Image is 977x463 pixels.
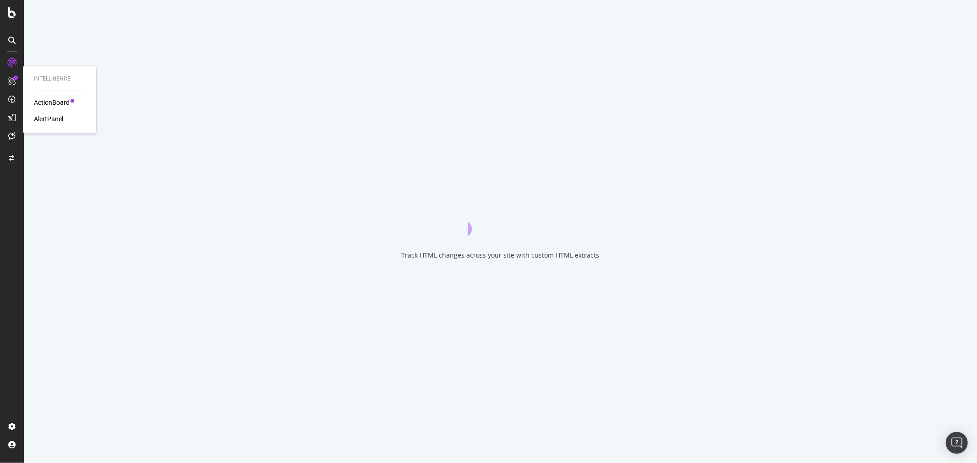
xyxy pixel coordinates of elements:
[468,203,534,236] div: animation
[34,115,63,124] a: AlertPanel
[34,98,70,108] a: ActionBoard
[946,432,968,454] div: Open Intercom Messenger
[402,251,600,260] div: Track HTML changes across your site with custom HTML extracts
[34,75,85,83] div: Intelligence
